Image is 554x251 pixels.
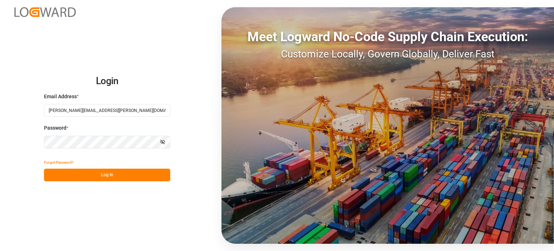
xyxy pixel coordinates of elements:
[44,93,77,100] span: Email Address
[44,70,170,93] h2: Login
[14,7,76,17] img: Logward_new_orange.png
[44,156,74,169] button: Forgot Password?
[44,124,66,132] span: Password
[221,27,554,47] div: Meet Logward No-Code Supply Chain Execution:
[44,104,170,117] input: Enter your email
[44,169,170,181] button: Log In
[221,47,554,62] div: Customize Locally, Govern Globally, Deliver Fast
